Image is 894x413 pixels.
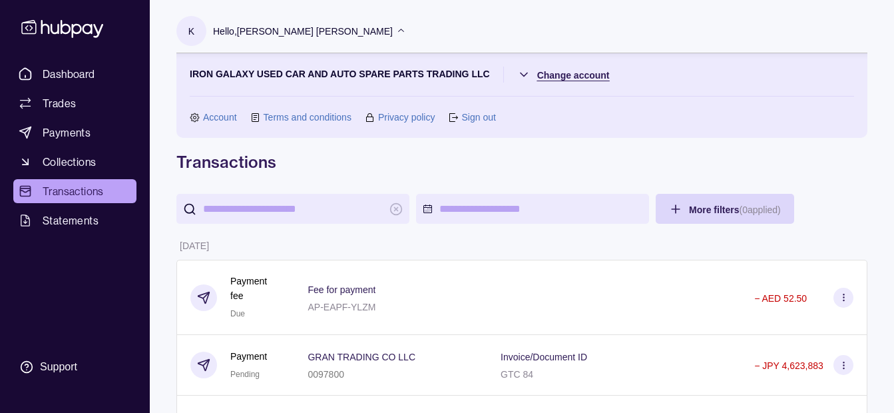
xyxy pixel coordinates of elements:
a: Statements [13,208,136,232]
span: Trades [43,95,76,111]
a: Account [203,110,237,125]
a: Trades [13,91,136,115]
h1: Transactions [176,151,867,173]
p: K [188,24,194,39]
p: ( 0 applied) [739,205,780,215]
p: Payment fee [230,274,281,303]
a: Dashboard [13,62,136,86]
p: GTC 84 [501,369,533,380]
a: Payments [13,121,136,145]
p: − AED 52.50 [754,293,807,304]
p: Hello, [PERSON_NAME] [PERSON_NAME] [213,24,393,39]
button: Change account [517,67,610,83]
p: GRAN TRADING CO LLC [308,352,415,362]
input: search [203,194,383,224]
span: Transactions [43,183,104,199]
p: AP-EAPF-YLZM [308,302,375,312]
p: 0097800 [308,369,344,380]
span: Pending [230,370,260,379]
p: IRON GALAXY USED CAR AND AUTO SPARE PARTS TRADING LLC [190,67,490,83]
span: Payments [43,125,91,141]
span: Dashboard [43,66,95,82]
a: Support [13,353,136,381]
a: Collections [13,150,136,174]
a: Privacy policy [378,110,435,125]
span: Collections [43,154,96,170]
span: Due [230,309,245,318]
div: Support [40,360,77,374]
span: More filters [689,205,781,215]
p: [DATE] [180,240,209,251]
a: Terms and conditions [264,110,351,125]
span: Change account [537,70,610,81]
a: Transactions [13,179,136,203]
span: Statements [43,212,99,228]
a: Sign out [461,110,495,125]
button: More filters(0applied) [656,194,794,224]
p: − JPY 4,623,883 [754,360,823,371]
p: Fee for payment [308,284,375,295]
p: Payment [230,349,267,364]
p: Invoice/Document ID [501,352,587,362]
